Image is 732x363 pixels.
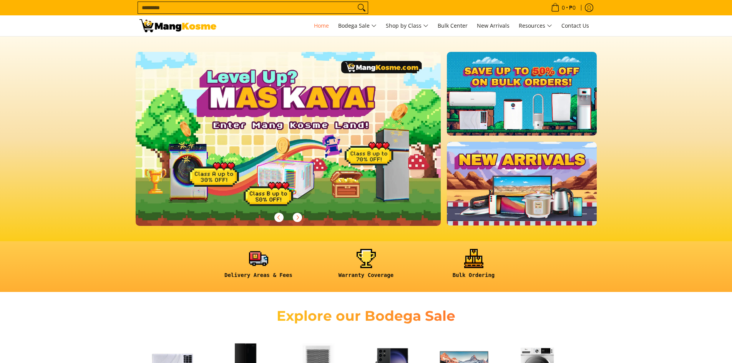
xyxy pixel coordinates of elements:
[549,3,578,12] span: •
[338,21,377,31] span: Bodega Sale
[271,209,287,226] button: Previous
[558,15,593,36] a: Contact Us
[355,2,368,13] button: Search
[316,249,416,285] a: <h6><strong>Warranty Coverage</strong></h6>
[561,22,589,29] span: Contact Us
[224,15,593,36] nav: Main Menu
[515,15,556,36] a: Resources
[139,19,216,32] img: Mang Kosme: Your Home Appliances Warehouse Sale Partner!
[334,15,380,36] a: Bodega Sale
[382,15,432,36] a: Shop by Class
[314,22,329,29] span: Home
[386,21,428,31] span: Shop by Class
[568,5,577,10] span: ₱0
[473,15,513,36] a: New Arrivals
[434,15,471,36] a: Bulk Center
[255,307,478,325] h2: Explore our Bodega Sale
[424,249,524,285] a: <h6><strong>Bulk Ordering</strong></h6>
[209,249,309,285] a: <h6><strong>Delivery Areas & Fees</strong></h6>
[289,209,306,226] button: Next
[477,22,510,29] span: New Arrivals
[136,52,441,226] img: Gaming desktop banner
[561,5,566,10] span: 0
[519,21,552,31] span: Resources
[438,22,468,29] span: Bulk Center
[310,15,333,36] a: Home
